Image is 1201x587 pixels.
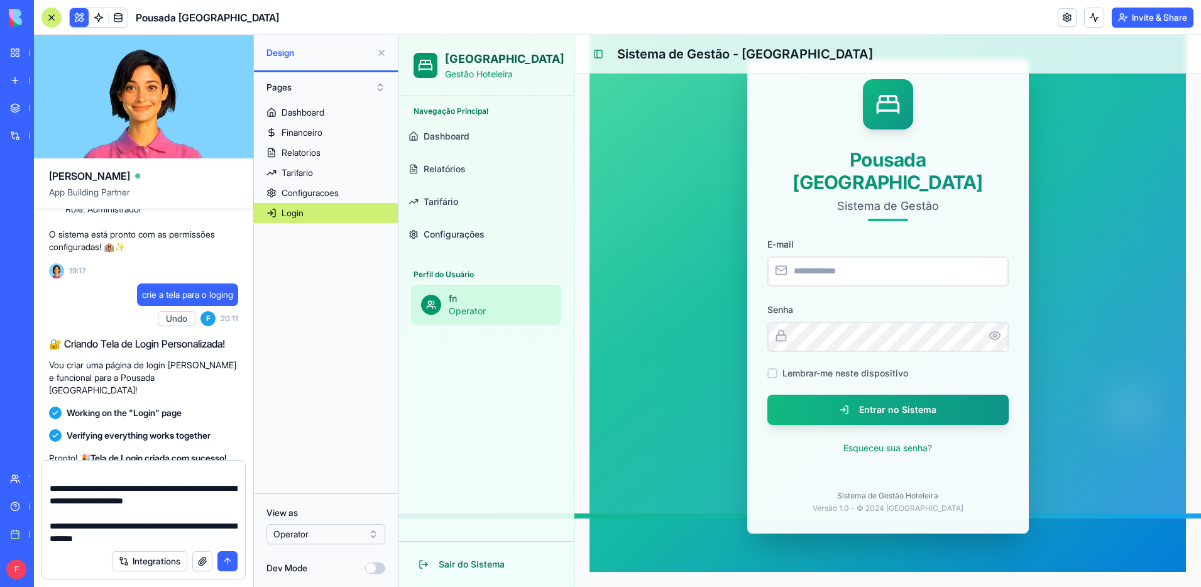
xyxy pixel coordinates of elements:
span: [PERSON_NAME] [49,168,130,184]
label: Lembrar-me neste dispositivo [384,332,510,344]
span: 20:11 [221,314,238,324]
a: Relatorios [254,143,398,163]
div: Navegação Principal [5,66,170,86]
label: Senha [369,269,395,280]
a: Help [3,494,53,519]
span: Configurações [25,193,86,206]
h2: 🔐 Criando Tela de Login Personalizada! [49,336,238,351]
label: E-mail [369,204,395,214]
img: Ella_00000_wcx2te.png [49,263,64,278]
a: Financeiro [254,123,398,143]
a: Dashboard [5,86,170,116]
a: New app [3,68,53,93]
p: Pronto! 🎉 [49,452,238,464]
span: Pousada [GEOGRAPHIC_DATA] [136,10,279,25]
p: Sistema de Gestão Hoteleira [369,456,610,466]
div: Financeiro [282,126,322,139]
div: Integrations [29,129,45,142]
div: Tarifario [282,167,313,179]
div: Dashboard [282,106,324,119]
button: Entrar no Sistema [369,359,610,390]
span: 19:17 [69,266,85,276]
button: Integrations [112,551,187,571]
div: Sistema de Gestão [364,162,615,180]
a: Login [254,203,398,223]
div: Configuracoes [282,187,339,199]
div: My workspace [29,47,45,59]
div: Relatorios [282,146,321,159]
span: F [6,559,26,579]
div: Marketplace [29,102,45,114]
div: Book a meeting [29,528,45,540]
button: Sair do Sistema [10,517,165,542]
div: Help [29,500,45,513]
span: Tarifário [25,160,60,173]
div: Perfil do Usuário [5,229,170,250]
span: Relatórios [25,128,67,140]
div: Pousada [GEOGRAPHIC_DATA] [364,113,615,158]
a: Configuracoes [254,183,398,203]
a: Integrations [3,123,53,148]
label: View as [266,507,385,519]
p: fn [50,257,153,270]
button: Pages [260,77,392,97]
div: Login [282,207,304,219]
button: Undo [158,311,195,326]
a: Relatórios [5,119,170,149]
span: crie a tela para o loging [142,288,233,301]
a: Tarifario [254,163,398,183]
span: F [200,311,216,326]
a: Book a meeting [3,522,53,547]
label: Dev Mode [266,562,307,574]
span: App Building Partner [49,186,238,209]
h1: Sistema de Gestão - [GEOGRAPHIC_DATA] [219,10,787,28]
a: Marketplace [3,96,53,121]
span: Verifying everything works together [67,429,211,442]
a: Team [3,466,53,491]
a: Tarifário [5,151,170,182]
p: Gestão Hoteleira [47,33,160,45]
span: Design [266,47,371,59]
button: Esqueceu sua senha? [445,407,534,419]
span: Dashboard [25,95,71,107]
strong: Tela de Login criada com sucesso! [90,453,227,463]
p: Versão 1.0 - © 2024 [GEOGRAPHIC_DATA] [369,468,610,478]
button: Invite & Share [1112,8,1193,28]
li: Role: Administrador [65,203,238,216]
span: Working on the "Login" page [67,407,182,419]
a: My workspace [3,40,53,65]
p: Operator [50,270,153,282]
div: New app [29,74,45,87]
div: Team [29,473,45,485]
a: Configurações [5,184,170,214]
p: Vou criar uma página de login [PERSON_NAME] e funcional para a Pousada [GEOGRAPHIC_DATA]! [49,359,238,397]
h2: [GEOGRAPHIC_DATA] [47,15,160,33]
a: Dashboard [254,102,398,123]
img: logo [9,9,87,26]
p: O sistema está pronto com as permissões configuradas! 🏨✨ [49,228,238,253]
